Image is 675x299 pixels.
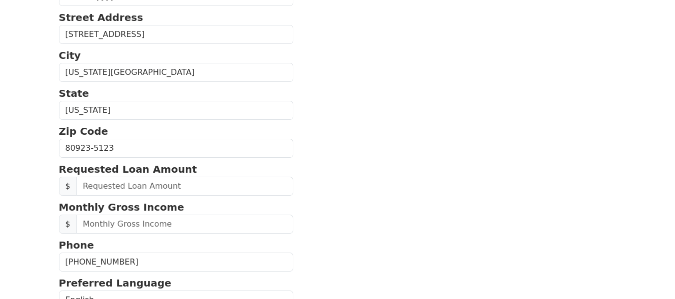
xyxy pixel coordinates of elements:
[59,253,294,272] input: Phone
[59,177,77,196] span: $
[59,215,77,234] span: $
[59,11,143,23] strong: Street Address
[59,239,94,251] strong: Phone
[59,139,294,158] input: Zip Code
[59,63,294,82] input: City
[59,25,294,44] input: Street Address
[59,277,171,289] strong: Preferred Language
[76,215,294,234] input: Monthly Gross Income
[59,125,108,137] strong: Zip Code
[59,87,89,99] strong: State
[59,163,197,175] strong: Requested Loan Amount
[59,49,81,61] strong: City
[59,200,294,215] p: Monthly Gross Income
[76,177,294,196] input: Requested Loan Amount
